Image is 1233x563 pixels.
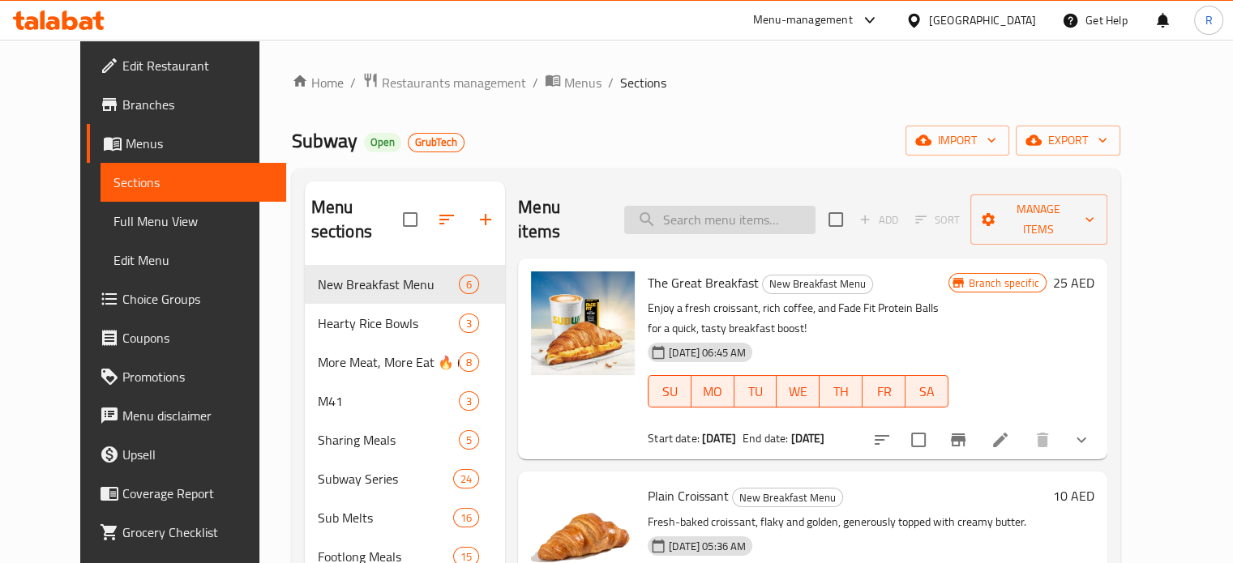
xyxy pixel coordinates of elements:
[87,46,286,85] a: Edit Restaurant
[983,199,1094,240] span: Manage items
[962,275,1046,291] span: Branch specific
[305,382,506,420] div: M413
[87,474,286,513] a: Coverage Report
[318,313,459,333] span: Hearty Rice Bowls
[362,72,526,93] a: Restaurants management
[905,207,970,232] span: Select section first
[545,72,602,93] a: Menus
[311,195,404,244] h2: Menu sections
[918,130,996,151] span: import
[1053,484,1094,507] h6: 10 AED
[87,435,286,474] a: Upsell
[648,512,1047,532] p: Fresh-baked croissant, flaky and golden, generously topped with creamy butter.
[648,484,729,508] span: Plain Croissant
[87,357,286,396] a: Promotions
[460,316,478,331] span: 3
[453,508,479,527] div: items
[648,271,759,295] span: The Great Breakfast
[608,73,614,92] li: /
[863,375,905,407] button: FR
[655,380,685,403] span: SU
[648,428,700,449] span: Start date:
[350,73,356,92] li: /
[1053,271,1094,294] h6: 25 AED
[305,343,506,382] div: More Meat, More Eat 🔥 (NEW)8
[762,275,873,294] div: New Breakfast Menu
[382,73,526,92] span: Restaurants management
[122,522,273,542] span: Grocery Checklist
[459,275,479,294] div: items
[702,428,736,449] b: [DATE]
[409,135,464,149] span: GrubTech
[939,420,978,459] button: Branch-specific-item
[122,289,273,309] span: Choice Groups
[460,433,478,448] span: 5
[648,375,691,407] button: SU
[620,73,666,92] span: Sections
[318,508,453,527] span: Sub Melts
[292,122,357,159] span: Subway
[853,207,905,232] span: Add item
[318,275,459,294] span: New Breakfast Menu
[318,430,459,450] span: Sharing Meals
[564,73,602,92] span: Menus
[763,275,872,293] span: New Breakfast Menu
[1062,420,1101,459] button: show more
[318,469,453,488] span: Subway Series
[662,539,752,554] span: [DATE] 05:36 AM
[318,352,459,372] div: More Meat, More Eat 🔥 (NEW)
[305,459,506,498] div: Subway Series24
[305,265,506,304] div: New Breakfast Menu6
[533,73,538,92] li: /
[122,56,273,75] span: Edit Restaurant
[101,202,286,241] a: Full Menu View
[1029,130,1107,151] span: export
[753,11,853,30] div: Menu-management
[393,203,427,237] span: Select all sections
[87,513,286,552] a: Grocery Checklist
[113,211,273,231] span: Full Menu View
[87,279,286,318] a: Choice Groups
[820,375,863,407] button: TH
[122,95,273,114] span: Branches
[741,380,771,403] span: TU
[732,488,843,507] div: New Breakfast Menu
[459,430,479,450] div: items
[101,241,286,279] a: Edit Menu
[790,428,824,449] b: [DATE]
[1023,420,1062,459] button: delete
[912,380,942,403] span: SA
[454,471,478,487] span: 24
[518,195,605,244] h2: Menu items
[122,328,273,348] span: Coupons
[122,367,273,386] span: Promotions
[459,313,479,333] div: items
[869,380,899,403] span: FR
[460,394,478,409] span: 3
[364,133,401,152] div: Open
[743,428,788,449] span: End date:
[970,194,1107,245] button: Manage items
[292,73,344,92] a: Home
[454,510,478,526] span: 16
[460,355,478,370] span: 8
[819,203,853,237] span: Select section
[662,345,752,360] span: [DATE] 06:45 AM
[459,391,479,411] div: items
[87,124,286,163] a: Menus
[318,391,459,411] span: M41
[777,375,820,407] button: WE
[648,298,948,339] p: Enjoy a fresh croissant, rich coffee, and Fade Fit Protein Balls for a quick, tasty breakfast boost!
[453,469,479,488] div: items
[122,484,273,503] span: Coverage Report
[624,206,816,234] input: search
[901,423,935,457] span: Select to update
[905,126,1009,156] button: import
[364,135,401,149] span: Open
